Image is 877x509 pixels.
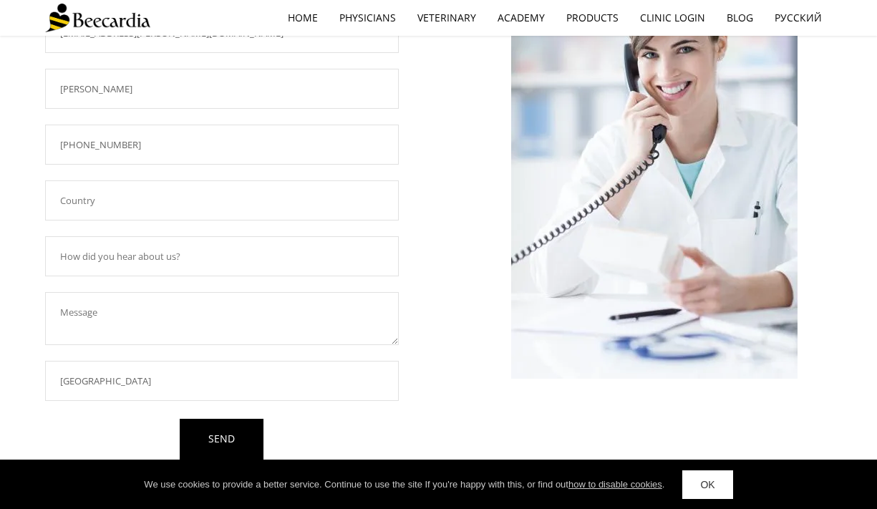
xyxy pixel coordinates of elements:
[45,69,399,109] input: Name
[45,361,399,401] input: Company
[144,478,664,492] div: We use cookies to provide a better service. Continue to use the site If you're happy with this, o...
[764,1,833,34] a: Русский
[45,4,150,32] img: Beecardia
[277,1,329,34] a: home
[487,1,556,34] a: Academy
[407,1,487,34] a: Veterinary
[329,1,407,34] a: Physicians
[45,125,399,165] input: Phone number
[45,236,399,276] input: How did you hear about us?
[682,470,732,499] a: OK
[556,1,629,34] a: Products
[45,180,399,220] input: Country
[568,479,662,490] a: how to disable cookies
[716,1,764,34] a: Blog
[180,419,263,460] a: SEND
[629,1,716,34] a: Clinic Login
